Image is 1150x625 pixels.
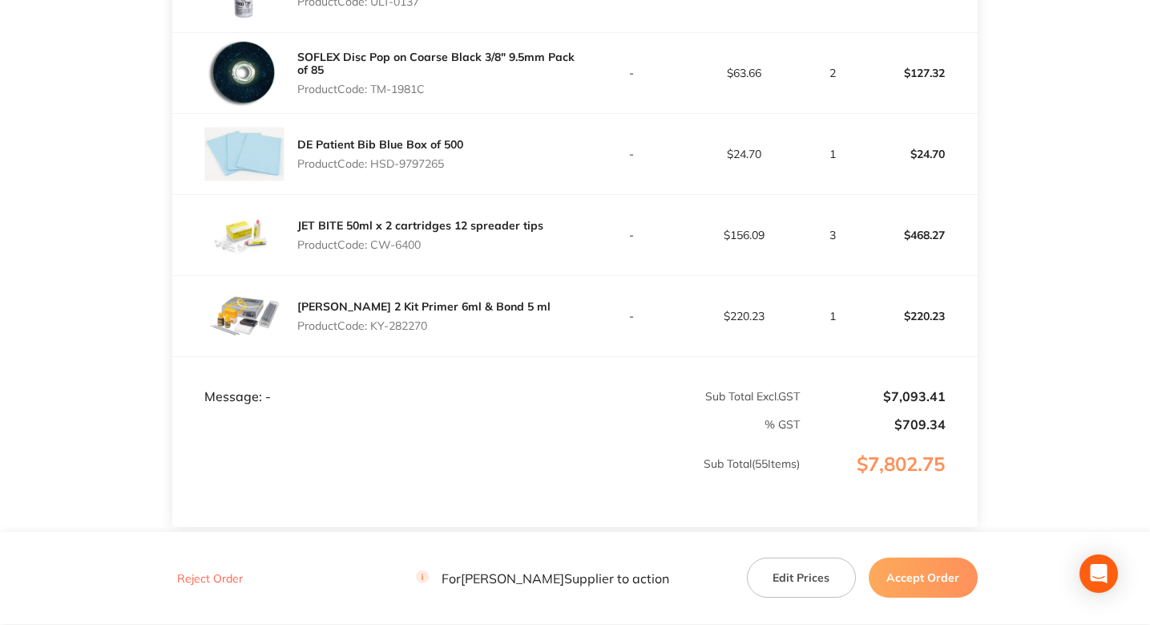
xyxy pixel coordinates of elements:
[866,54,977,92] p: $127.32
[688,148,800,160] p: $24.70
[297,50,575,77] a: SOFLEX Disc Pop on Coarse Black 3/8" 9.5mm Pack of 85
[172,572,248,586] button: Reject Order
[801,389,946,404] p: $7,093.41
[1079,554,1118,593] div: Open Intercom Messenger
[866,297,977,335] p: $220.23
[576,148,688,160] p: -
[204,195,284,275] img: Y2lqNWY1aQ
[297,157,463,170] p: Product Code: HSD-9797265
[801,453,977,508] p: $7,802.75
[204,276,284,356] img: NmdlbGY3bQ
[297,218,543,233] a: JET BITE 50ml x 2 cartridges 12 spreader tips
[416,571,669,586] p: For [PERSON_NAME] Supplier to action
[576,310,688,323] p: -
[688,229,800,241] p: $156.09
[801,148,864,160] p: 1
[204,33,284,113] img: YTZhOTdhbg
[173,418,800,431] p: % GST
[576,229,688,241] p: -
[688,310,800,323] p: $220.23
[801,310,864,323] p: 1
[576,67,688,79] p: -
[869,558,978,599] button: Accept Order
[173,457,800,502] p: Sub Total ( 55 Items)
[297,137,463,152] a: DE Patient Bib Blue Box of 500
[866,135,977,173] p: $24.70
[747,558,856,599] button: Edit Prices
[297,238,543,251] p: Product Code: CW-6400
[297,83,575,95] p: Product Code: TM-1981C
[204,114,284,194] img: OW0ybDc0MA
[866,216,977,254] p: $468.27
[801,67,864,79] p: 2
[688,67,800,79] p: $63.66
[172,356,575,404] td: Message: -
[801,229,864,241] p: 3
[297,299,551,314] a: [PERSON_NAME] 2 Kit Primer 6ml & Bond 5 ml
[576,390,800,403] p: Sub Total Excl. GST
[801,417,946,432] p: $709.34
[297,319,551,332] p: Product Code: KY-282270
